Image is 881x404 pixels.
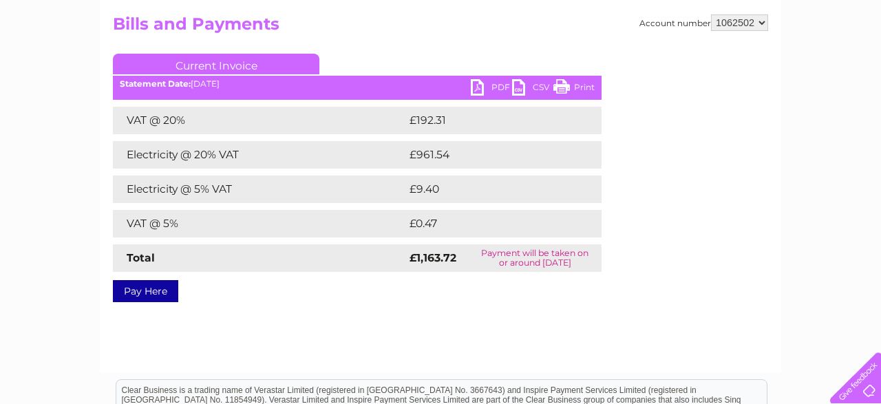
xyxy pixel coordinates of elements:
[113,176,406,203] td: Electricity @ 5% VAT
[712,59,753,69] a: Telecoms
[406,141,577,169] td: £961.54
[673,59,703,69] a: Energy
[127,251,155,264] strong: Total
[406,176,571,203] td: £9.40
[639,59,665,69] a: Water
[113,280,178,302] a: Pay Here
[120,78,191,89] b: Statement Date:
[553,79,595,99] a: Print
[116,8,767,67] div: Clear Business is a trading name of Verastar Limited (registered in [GEOGRAPHIC_DATA] No. 3667643...
[406,210,569,237] td: £0.47
[471,79,512,99] a: PDF
[639,14,768,31] div: Account number
[836,59,868,69] a: Log out
[512,79,553,99] a: CSV
[31,36,101,78] img: logo.png
[113,107,406,134] td: VAT @ 20%
[410,251,456,264] strong: £1,163.72
[113,54,319,74] a: Current Invoice
[406,107,575,134] td: £192.31
[622,7,717,24] a: 0333 014 3131
[113,14,768,41] h2: Bills and Payments
[761,59,781,69] a: Blog
[789,59,823,69] a: Contact
[113,79,602,89] div: [DATE]
[113,141,406,169] td: Electricity @ 20% VAT
[469,244,602,272] td: Payment will be taken on or around [DATE]
[113,210,406,237] td: VAT @ 5%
